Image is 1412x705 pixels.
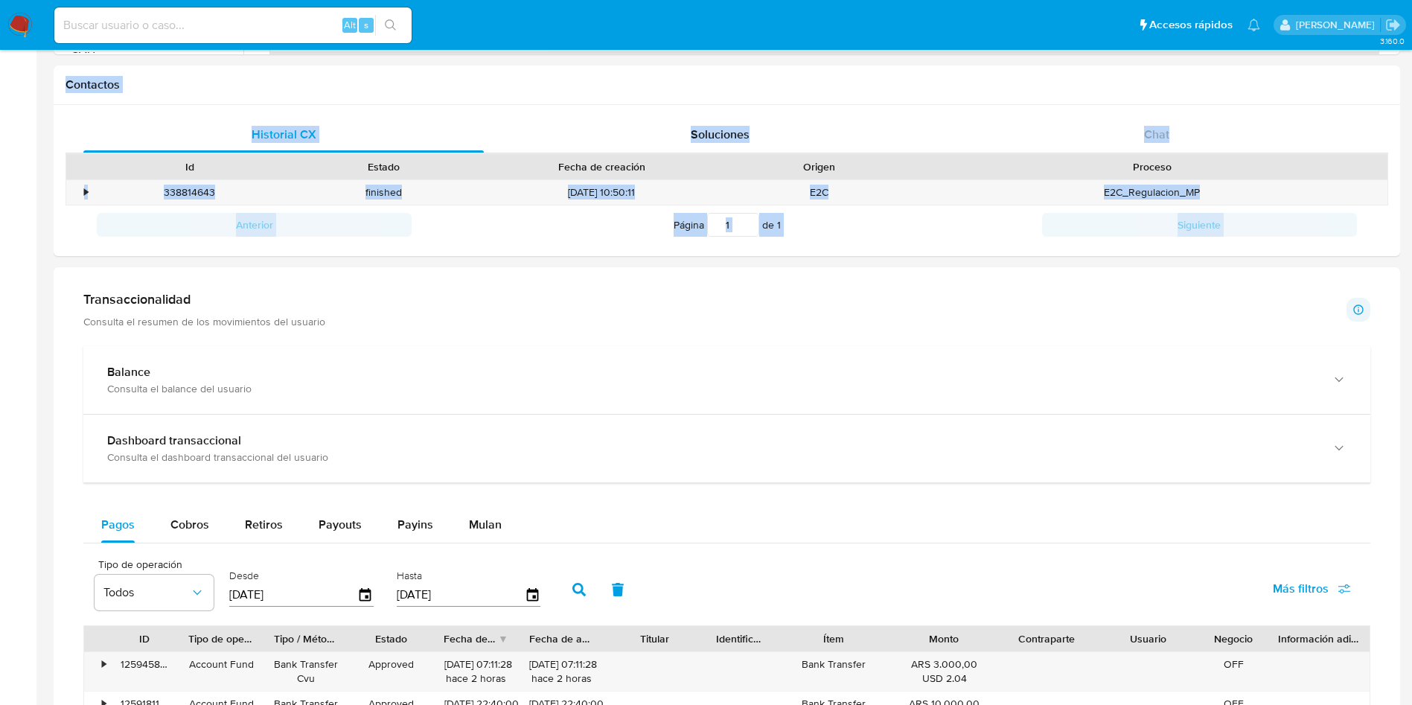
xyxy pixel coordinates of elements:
div: Fecha de creación [491,159,712,174]
div: [DATE] 10:50:11 [481,180,722,205]
span: 1 [777,217,781,232]
span: s [364,18,368,32]
div: E2C [722,180,916,205]
div: finished [287,180,481,205]
span: Soluciones [691,126,750,143]
span: Accesos rápidos [1149,17,1233,33]
div: • [84,185,88,200]
span: Página de [674,213,781,237]
span: Alt [344,18,356,32]
span: Historial CX [252,126,316,143]
button: search-icon [375,15,406,36]
div: Proceso [927,159,1377,174]
th: Datos de contacto [269,52,1379,88]
a: Salir [1385,17,1401,33]
h1: Contactos [66,77,1388,92]
div: E2C_Regulacion_MP [916,180,1387,205]
div: Id [103,159,276,174]
button: Siguiente [1042,213,1357,237]
input: Buscar usuario o caso... [54,16,412,35]
a: Notificaciones [1248,19,1260,31]
div: 338814643 [92,180,287,205]
span: Chat [1144,126,1169,143]
div: Origen [732,159,906,174]
span: 3.160.0 [1380,35,1405,47]
button: Anterior [97,213,412,237]
div: Estado [297,159,470,174]
p: valeria.duch@mercadolibre.com [1296,18,1380,32]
